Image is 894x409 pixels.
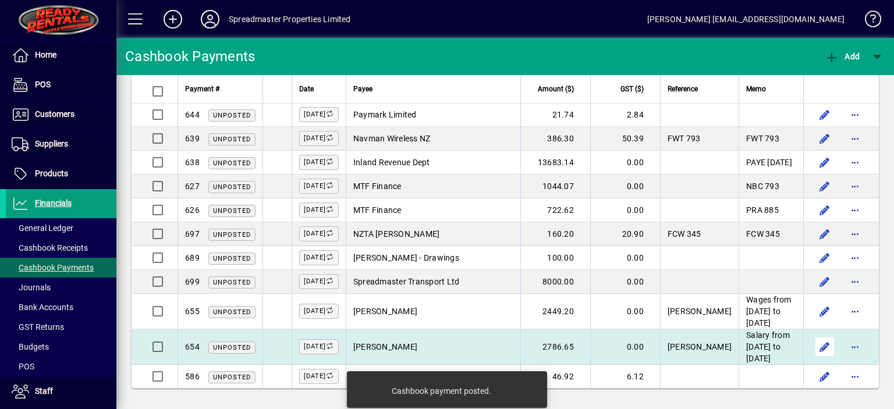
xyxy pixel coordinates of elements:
[299,155,339,170] label: [DATE]
[6,130,116,159] a: Suppliers
[299,304,339,319] label: [DATE]
[353,229,440,239] span: NZTA [PERSON_NAME]
[520,294,590,329] td: 2449.20
[520,175,590,198] td: 1044.07
[213,183,251,191] span: Unposted
[668,83,732,95] div: Reference
[229,10,350,29] div: Spreadmaster Properties Limited
[815,367,834,386] button: Edit
[353,205,402,215] span: MTF Finance
[185,83,256,95] div: Payment #
[185,83,219,95] span: Payment #
[353,253,459,262] span: [PERSON_NAME] - Drawings
[815,272,834,291] button: Edit
[353,277,460,286] span: Spreadmaster Transport Ltd
[620,83,644,95] span: GST ($)
[846,302,864,321] button: More options
[353,158,430,167] span: Inland Revenue Dept
[12,263,94,272] span: Cashbook Payments
[35,109,74,119] span: Customers
[590,151,660,175] td: 0.00
[746,205,779,215] span: PRA 885
[668,342,732,351] span: [PERSON_NAME]
[185,307,200,316] span: 655
[353,134,431,143] span: Navman Wireless NZ
[520,329,590,365] td: 2786.65
[213,255,251,262] span: Unposted
[213,231,251,239] span: Unposted
[299,179,339,194] label: [DATE]
[590,198,660,222] td: 0.00
[299,339,339,354] label: [DATE]
[191,9,229,30] button: Profile
[12,223,73,233] span: General Ledger
[520,365,590,388] td: 46.92
[846,153,864,172] button: More options
[299,131,339,146] label: [DATE]
[538,83,574,95] span: Amount ($)
[213,136,251,143] span: Unposted
[815,177,834,195] button: Edit
[6,317,116,337] a: GST Returns
[12,342,49,351] span: Budgets
[213,308,251,316] span: Unposted
[185,158,200,167] span: 638
[213,112,251,119] span: Unposted
[815,129,834,148] button: Edit
[6,70,116,99] a: POS
[6,377,116,406] a: Staff
[668,134,701,143] span: FWT 793
[185,372,200,381] span: 586
[520,270,590,294] td: 8000.00
[590,329,660,365] td: 0.00
[213,344,251,351] span: Unposted
[6,41,116,70] a: Home
[185,134,200,143] span: 639
[6,238,116,258] a: Cashbook Receipts
[6,297,116,317] a: Bank Accounts
[299,226,339,241] label: [DATE]
[590,246,660,270] td: 0.00
[815,302,834,321] button: Edit
[647,10,845,29] div: [PERSON_NAME] [EMAIL_ADDRESS][DOMAIN_NAME]
[213,207,251,215] span: Unposted
[846,225,864,243] button: More options
[12,362,34,371] span: POS
[856,2,879,40] a: Knowledge Base
[746,330,790,363] span: Salary from [DATE] to [DATE]
[299,369,339,384] label: [DATE]
[12,303,73,312] span: Bank Accounts
[299,83,314,95] span: Date
[590,222,660,246] td: 20.90
[12,243,88,252] span: Cashbook Receipts
[185,229,200,239] span: 697
[746,83,766,95] span: Memo
[185,182,200,191] span: 627
[846,337,864,356] button: More options
[35,139,68,148] span: Suppliers
[520,222,590,246] td: 160.20
[185,205,200,215] span: 626
[154,9,191,30] button: Add
[815,337,834,356] button: Edit
[846,272,864,291] button: More options
[353,110,417,119] span: Paymark Limited
[846,129,864,148] button: More options
[185,253,200,262] span: 689
[520,246,590,270] td: 100.00
[299,83,339,95] div: Date
[598,83,654,95] div: GST ($)
[6,159,116,189] a: Products
[746,182,779,191] span: NBC 793
[528,83,584,95] div: Amount ($)
[125,47,255,66] div: Cashbook Payments
[846,105,864,124] button: More options
[746,295,792,328] span: Wages from [DATE] to [DATE]
[668,229,701,239] span: FCW 345
[12,283,51,292] span: Journals
[746,134,779,143] span: FWT 793
[590,365,660,388] td: 6.12
[35,50,56,59] span: Home
[213,374,251,381] span: Unposted
[35,80,51,89] span: POS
